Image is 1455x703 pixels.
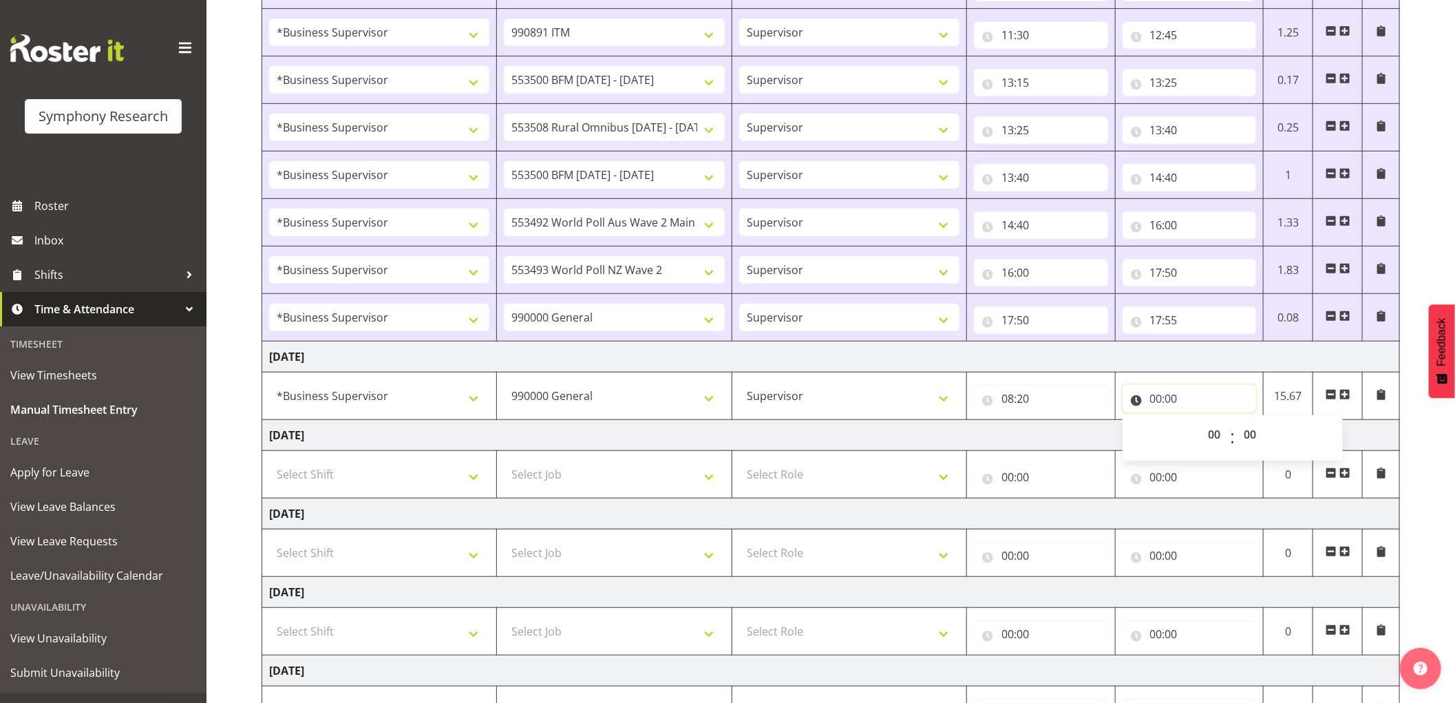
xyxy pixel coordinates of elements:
a: Apply for Leave [3,455,203,490]
a: View Leave Balances [3,490,203,524]
td: [DATE] [262,577,1400,608]
span: Manual Timesheet Entry [10,399,196,420]
td: 0.08 [1264,294,1313,342]
a: View Leave Requests [3,524,203,558]
span: View Leave Requests [10,531,196,552]
td: 0 [1264,529,1313,577]
span: Submit Unavailability [10,662,196,683]
span: View Timesheets [10,365,196,386]
td: [DATE] [262,499,1400,529]
td: 1.33 [1264,199,1313,246]
td: 1 [1264,151,1313,199]
input: Click to select... [974,463,1108,491]
input: Click to select... [974,385,1108,412]
button: Feedback - Show survey [1429,304,1455,398]
div: Timesheet [3,330,203,358]
td: [DATE] [262,420,1400,451]
span: Shifts [34,264,179,285]
div: Leave [3,427,203,455]
input: Click to select... [1123,116,1257,144]
span: : [1230,421,1235,455]
input: Click to select... [974,306,1108,334]
span: Time & Attendance [34,299,179,319]
td: 1.25 [1264,9,1313,56]
td: 0 [1264,451,1313,499]
span: Apply for Leave [10,462,196,483]
a: Leave/Unavailability Calendar [3,558,203,593]
input: Click to select... [1123,259,1257,286]
span: Leave/Unavailability Calendar [10,565,196,586]
td: 1.83 [1264,246,1313,294]
input: Click to select... [974,259,1108,286]
a: View Timesheets [3,358,203,392]
td: 15.67 [1264,373,1313,420]
input: Click to select... [974,620,1108,648]
td: 0 [1264,608,1313,655]
input: Click to select... [1123,211,1257,239]
td: [DATE] [262,655,1400,686]
input: Click to select... [974,116,1108,144]
input: Click to select... [974,164,1108,191]
input: Click to select... [1123,620,1257,648]
input: Click to select... [974,69,1108,96]
div: Unavailability [3,593,203,621]
a: Manual Timesheet Entry [3,392,203,427]
input: Click to select... [1123,306,1257,334]
input: Click to select... [1123,542,1257,569]
div: Symphony Research [39,106,168,127]
input: Click to select... [974,21,1108,49]
a: View Unavailability [3,621,203,655]
span: Inbox [34,230,200,251]
a: Submit Unavailability [3,655,203,690]
input: Click to select... [1123,21,1257,49]
input: Click to select... [974,211,1108,239]
input: Click to select... [1123,385,1257,412]
img: Rosterit website logo [10,34,124,62]
input: Click to select... [1123,463,1257,491]
td: [DATE] [262,342,1400,373]
span: View Leave Balances [10,496,196,517]
input: Click to select... [974,542,1108,569]
input: Click to select... [1123,69,1257,96]
img: help-xxl-2.png [1414,662,1427,675]
span: View Unavailability [10,628,196,649]
span: Roster [34,196,200,216]
span: Feedback [1436,318,1448,366]
input: Click to select... [1123,164,1257,191]
td: 0.25 [1264,104,1313,151]
td: 0.17 [1264,56,1313,104]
